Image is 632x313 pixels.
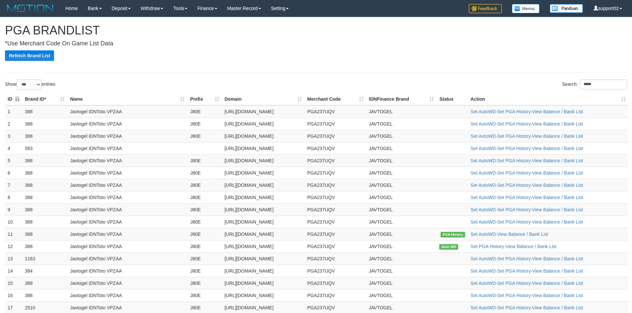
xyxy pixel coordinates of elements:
td: JAVTOGEL [366,265,437,277]
td: 388 [22,216,67,228]
td: 5 [5,154,22,167]
td: JAVTOGEL [366,154,437,167]
img: Button%20Memo.svg [512,4,540,13]
td: 8 [5,191,22,203]
img: Feedback.jpg [469,4,502,13]
a: Set AutoWD [470,195,496,200]
td: 384 [22,265,67,277]
span: · [470,268,497,274]
td: [URL][DOMAIN_NAME] [222,142,305,154]
td: 388 [22,203,67,216]
a: View Balance / Bank List [505,244,556,249]
td: 11 [5,228,22,240]
a: Set PGA History [497,207,531,212]
span: · [470,293,497,298]
a: View Balance / Bank List [532,207,583,212]
td: PGA237UQV [305,105,366,118]
td: [URL][DOMAIN_NAME] [222,228,305,240]
th: ID [5,93,22,105]
td: PGA237UQV [305,179,366,191]
a: Set AutoWD [470,219,496,225]
th: Action: activate to sort column ascending [468,93,628,105]
td: 388 [22,105,67,118]
th: Domain: activate to sort column ascending [222,93,305,105]
td: PGA237UQV [305,228,366,240]
button: Refetch Brand List [5,50,54,61]
td: [URL][DOMAIN_NAME] [222,216,305,228]
td: Javtogel IDNToto VPZAA [67,240,187,252]
td: J80E [187,228,222,240]
td: Javtogel IDNToto VPZAA [67,142,187,154]
td: [URL][DOMAIN_NAME] [222,167,305,179]
td: PGA237UQV [305,277,366,289]
td: PGA237UQV [305,203,366,216]
a: View Balance / Bank List [532,195,583,200]
a: Set PGA History [497,109,531,114]
a: Set PGA History [497,281,531,286]
img: MOTION_logo.png [5,3,55,13]
td: 388 [22,179,67,191]
span: · [497,256,532,261]
td: 13 [5,252,22,265]
a: Set AutoWD [470,256,496,261]
a: Set AutoWD [470,183,496,188]
span: · [497,109,532,114]
span: · [470,305,497,310]
td: PGA237UQV [305,118,366,130]
td: JAVTOGEL [366,277,437,289]
a: View Balance / Bank List [532,219,583,225]
a: Set AutoWD [470,146,496,151]
td: 388 [22,130,67,142]
a: View Balance / Bank List [532,121,583,127]
a: Set AutoWD [470,293,496,298]
th: Name: activate to sort column ascending [67,93,187,105]
a: Set AutoWD [470,109,496,114]
td: JAVTOGEL [366,203,437,216]
td: [URL][DOMAIN_NAME] [222,252,305,265]
td: [URL][DOMAIN_NAME] [222,265,305,277]
td: 15 [5,277,22,289]
span: Auto WD [439,244,458,250]
a: View Balance / Bank List [532,256,583,261]
td: J80E [187,154,222,167]
td: JAVTOGEL [366,118,437,130]
span: · [497,170,532,176]
a: View Balance / Bank List [532,146,583,151]
span: · [497,146,532,151]
a: Set PGA History [497,305,531,310]
td: J80E [187,277,222,289]
span: · [497,158,532,163]
th: IDNFinance Brand: activate to sort column ascending [366,93,437,105]
span: · [470,207,497,212]
td: [URL][DOMAIN_NAME] [222,203,305,216]
td: 1 [5,105,22,118]
a: View Balance / Bank List [532,268,583,274]
td: 583 [22,142,67,154]
td: [URL][DOMAIN_NAME] [222,118,305,130]
a: Set PGA History [497,158,531,163]
td: 388 [22,154,67,167]
span: · [497,293,532,298]
td: [URL][DOMAIN_NAME] [222,154,305,167]
a: Set AutoWD [470,305,496,310]
td: Javtogel IDNToto VPZAA [67,105,187,118]
a: Set PGA History [497,170,531,176]
td: Javtogel IDNToto VPZAA [67,277,187,289]
td: [URL][DOMAIN_NAME] [222,277,305,289]
a: Set PGA History [497,121,531,127]
td: JAVTOGEL [366,289,437,301]
td: 12 [5,240,22,252]
td: JAVTOGEL [366,191,437,203]
td: Javtogel IDNToto VPZAA [67,265,187,277]
a: Set AutoWD [470,232,496,237]
span: · [470,244,505,249]
th: Prefix: activate to sort column ascending [187,93,222,105]
td: JAVTOGEL [366,228,437,240]
td: J80E [187,252,222,265]
h1: PGA BRANDLIST [5,24,627,37]
a: Set AutoWD [470,207,496,212]
td: Javtogel IDNToto VPZAA [67,252,187,265]
td: 10 [5,216,22,228]
td: J80E [187,216,222,228]
td: [URL][DOMAIN_NAME] [222,179,305,191]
